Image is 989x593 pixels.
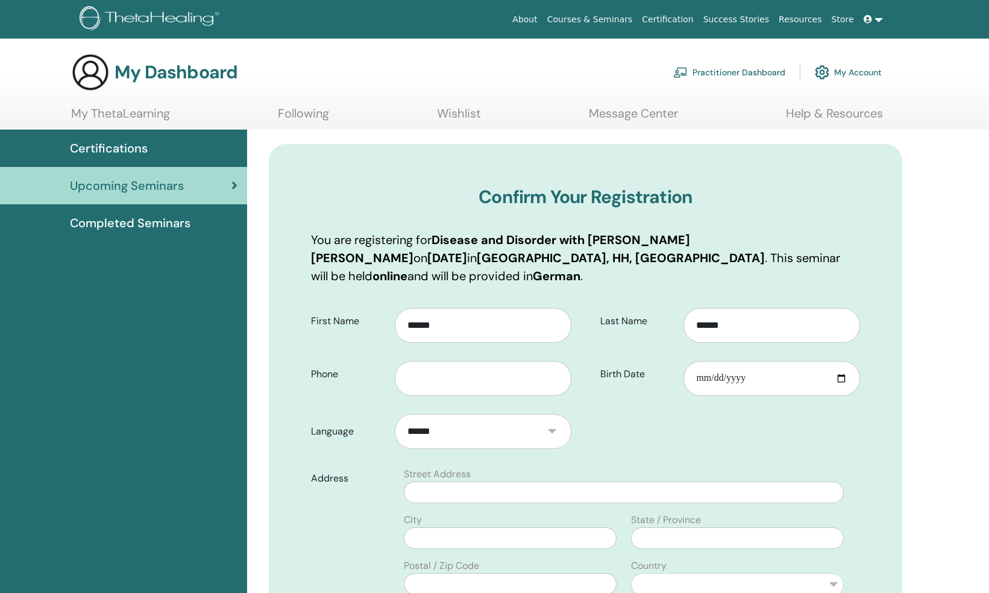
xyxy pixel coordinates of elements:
[70,139,148,157] span: Certifications
[815,62,829,83] img: cog.svg
[815,59,882,86] a: My Account
[80,6,224,33] img: logo.png
[311,186,860,208] h3: Confirm Your Registration
[71,53,110,92] img: generic-user-icon.jpg
[71,106,170,130] a: My ThetaLearning
[311,232,690,266] b: Disease and Disorder with [PERSON_NAME] [PERSON_NAME]
[302,420,395,443] label: Language
[404,559,479,573] label: Postal / Zip Code
[477,250,765,266] b: [GEOGRAPHIC_DATA], HH, [GEOGRAPHIC_DATA]
[70,177,184,195] span: Upcoming Seminars
[637,8,698,31] a: Certification
[507,8,542,31] a: About
[311,231,860,285] p: You are registering for on in . This seminar will be held and will be provided in .
[673,67,688,78] img: chalkboard-teacher.svg
[591,363,684,386] label: Birth Date
[786,106,883,130] a: Help & Resources
[699,8,774,31] a: Success Stories
[437,106,481,130] a: Wishlist
[115,61,237,83] h3: My Dashboard
[302,363,395,386] label: Phone
[631,513,701,527] label: State / Province
[774,8,827,31] a: Resources
[372,268,407,284] b: online
[302,310,395,333] label: First Name
[404,467,471,482] label: Street Address
[302,467,397,490] label: Address
[673,59,785,86] a: Practitioner Dashboard
[404,513,422,527] label: City
[70,214,190,232] span: Completed Seminars
[631,559,667,573] label: Country
[533,268,580,284] b: German
[278,106,329,130] a: Following
[427,250,467,266] b: [DATE]
[591,310,684,333] label: Last Name
[589,106,678,130] a: Message Center
[542,8,638,31] a: Courses & Seminars
[827,8,859,31] a: Store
